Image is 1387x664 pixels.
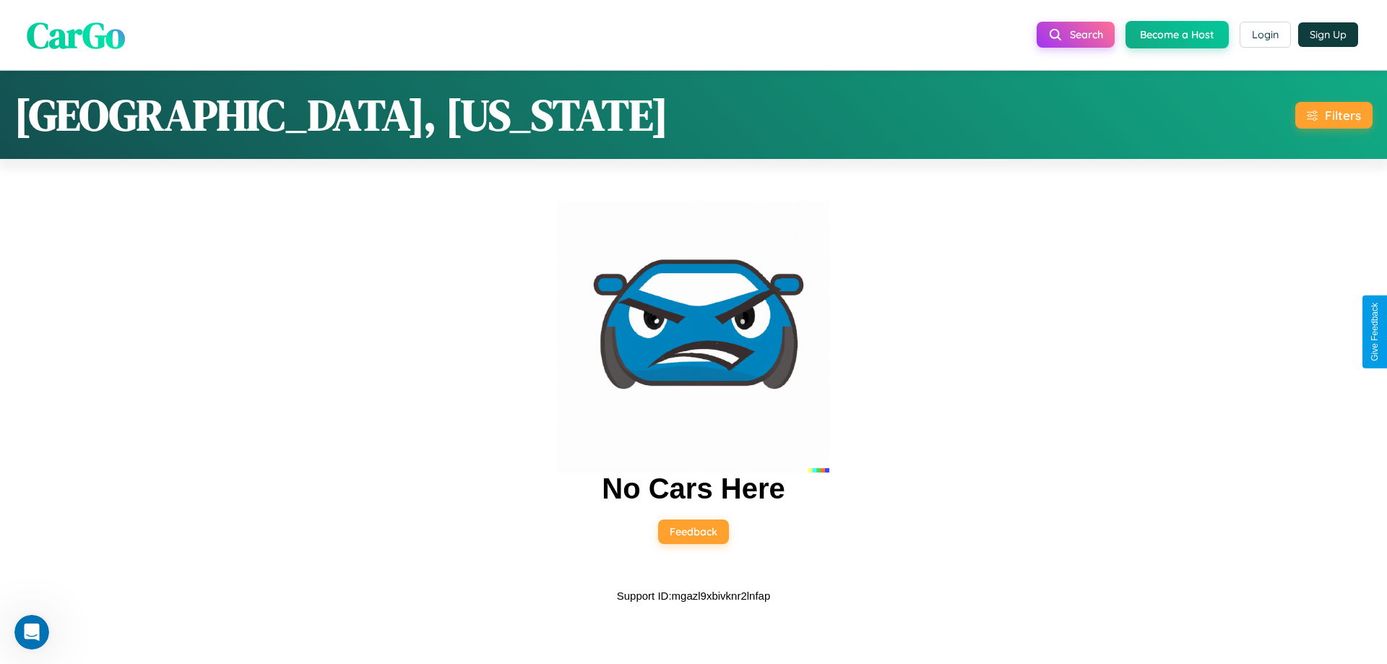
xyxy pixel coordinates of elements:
span: CarGo [27,9,125,59]
h1: [GEOGRAPHIC_DATA], [US_STATE] [14,85,668,145]
button: Sign Up [1298,22,1358,47]
iframe: Intercom live chat [14,615,49,650]
button: Login [1240,22,1291,48]
div: Filters [1325,108,1361,123]
img: car [558,201,829,473]
div: Give Feedback [1370,303,1380,361]
span: Search [1070,28,1103,41]
p: Support ID: mgazl9xbivknr2lnfap [617,586,771,605]
h2: No Cars Here [602,473,785,505]
button: Filters [1295,102,1373,129]
button: Become a Host [1125,21,1229,48]
button: Feedback [658,519,729,544]
button: Search [1037,22,1115,48]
